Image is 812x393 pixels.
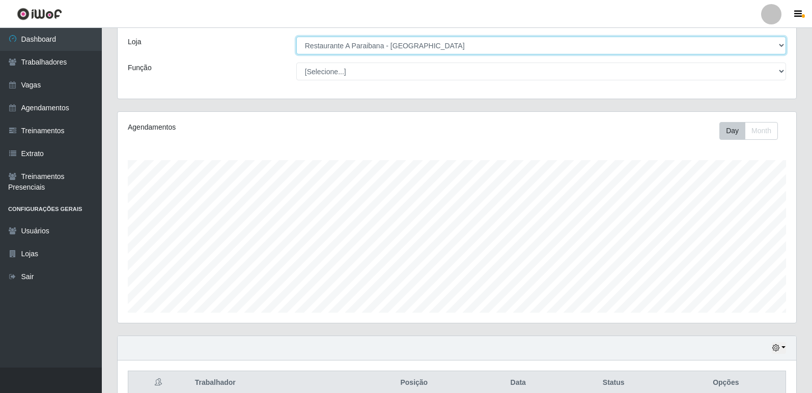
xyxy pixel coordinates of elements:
label: Função [128,63,152,73]
button: Month [745,122,778,140]
label: Loja [128,37,141,47]
img: CoreUI Logo [17,8,62,20]
button: Day [719,122,745,140]
div: Agendamentos [128,122,393,133]
div: First group [719,122,778,140]
div: Toolbar with button groups [719,122,786,140]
